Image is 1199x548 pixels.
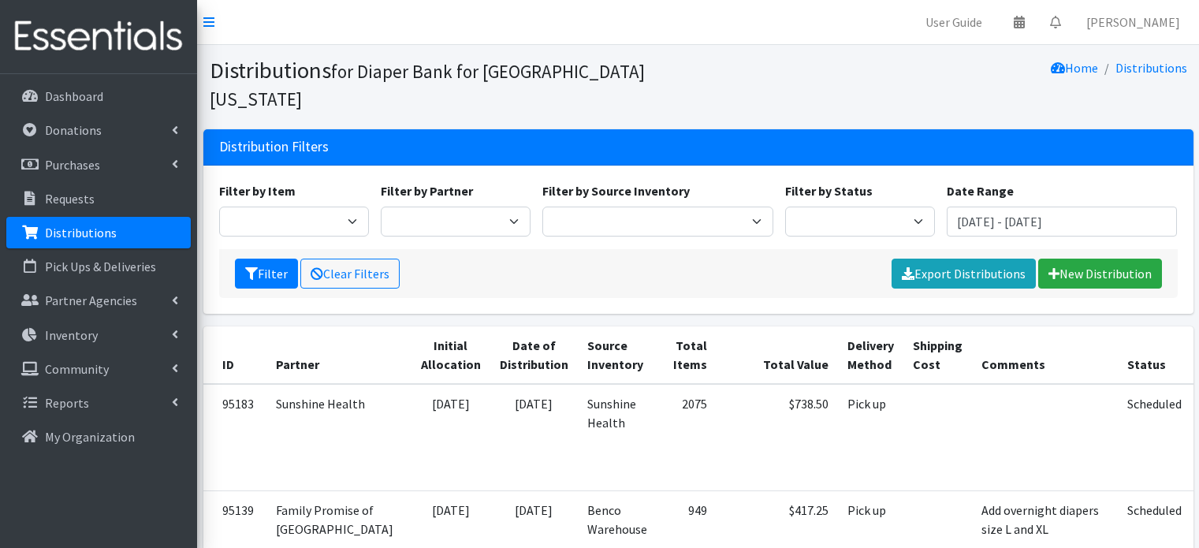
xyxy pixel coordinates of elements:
[717,326,838,384] th: Total Value
[972,326,1118,384] th: Comments
[717,384,838,490] td: $738.50
[1038,259,1162,289] a: New Distribution
[300,259,400,289] a: Clear Filters
[219,139,329,155] h3: Distribution Filters
[45,225,117,240] p: Distributions
[6,387,191,419] a: Reports
[45,122,102,138] p: Donations
[45,429,135,445] p: My Organization
[411,326,490,384] th: Initial Allocation
[913,6,995,38] a: User Guide
[210,57,693,111] h1: Distributions
[1074,6,1193,38] a: [PERSON_NAME]
[1051,60,1098,76] a: Home
[6,251,191,282] a: Pick Ups & Deliveries
[45,327,98,343] p: Inventory
[6,10,191,63] img: HumanEssentials
[838,326,903,384] th: Delivery Method
[45,88,103,104] p: Dashboard
[903,326,972,384] th: Shipping Cost
[490,384,578,490] td: [DATE]
[266,326,411,384] th: Partner
[657,384,717,490] td: 2075
[45,395,89,411] p: Reports
[6,421,191,453] a: My Organization
[45,361,109,377] p: Community
[45,191,95,207] p: Requests
[266,384,411,490] td: Sunshine Health
[45,157,100,173] p: Purchases
[542,181,690,200] label: Filter by Source Inventory
[203,326,266,384] th: ID
[235,259,298,289] button: Filter
[1118,384,1191,490] td: Scheduled
[6,217,191,248] a: Distributions
[1115,60,1187,76] a: Distributions
[892,259,1036,289] a: Export Distributions
[6,80,191,112] a: Dashboard
[947,181,1014,200] label: Date Range
[657,326,717,384] th: Total Items
[6,149,191,181] a: Purchases
[838,384,903,490] td: Pick up
[6,353,191,385] a: Community
[45,259,156,274] p: Pick Ups & Deliveries
[6,285,191,316] a: Partner Agencies
[947,207,1178,237] input: January 1, 2011 - December 31, 2011
[381,181,473,200] label: Filter by Partner
[45,293,137,308] p: Partner Agencies
[578,384,657,490] td: Sunshine Health
[578,326,657,384] th: Source Inventory
[411,384,490,490] td: [DATE]
[6,319,191,351] a: Inventory
[219,181,296,200] label: Filter by Item
[490,326,578,384] th: Date of Distribution
[6,183,191,214] a: Requests
[1118,326,1191,384] th: Status
[203,384,266,490] td: 95183
[6,114,191,146] a: Donations
[785,181,873,200] label: Filter by Status
[210,60,645,110] small: for Diaper Bank for [GEOGRAPHIC_DATA][US_STATE]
